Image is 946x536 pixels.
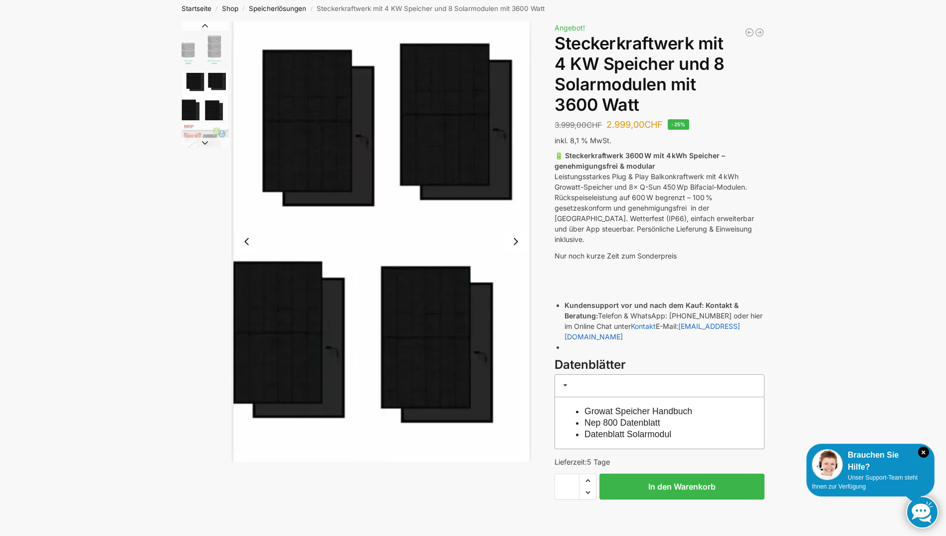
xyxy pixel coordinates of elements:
span: Reduce quantity [579,486,596,499]
a: Nep 800 Datenblatt [584,418,660,428]
a: [EMAIL_ADDRESS][DOMAIN_NAME] [565,322,740,341]
button: Next slide [182,138,229,148]
img: Nep800 [182,123,229,170]
span: Unser Support-Team steht Ihnen zur Verfügung [812,474,918,490]
span: / [306,5,317,13]
span: 5 Tage [587,458,610,466]
span: CHF [586,120,602,130]
input: Produktmenge [555,474,579,500]
img: 6 Module bificiaL [182,73,229,120]
a: Datenblatt Solarmodul [584,429,671,439]
iframe: Sicherer Rahmen für schnelle Bezahlvorgänge [553,506,766,534]
span: -25% [668,119,689,130]
button: Previous slide [182,21,229,31]
a: Growat Speicher Handbuch [584,406,692,416]
a: Kontakt [631,322,656,330]
img: Growatt-NOAH-2000-flexible-erweiterung [182,21,229,70]
button: Next slide [505,231,526,252]
strong: 🔋 Steckerkraftwerk 3600 W mit 4 kWh Speicher – genehmigungsfrei & modular [555,151,725,170]
span: Angebot! [555,23,585,32]
a: Balkonkraftwerk 1780 Watt mit 4 KWh Zendure Batteriespeicher Notstrom fähig [755,27,764,37]
li: 1 / 9 [179,21,229,71]
span: Lieferzeit: [555,458,610,466]
button: Previous slide [236,231,257,252]
h3: Datenblätter [555,356,764,374]
button: In den Warenkorb [599,474,764,500]
span: / [211,5,222,13]
strong: Kontakt & Beratung: [565,301,739,320]
bdi: 2.999,00 [606,119,663,130]
span: / [238,5,249,13]
span: CHF [644,119,663,130]
li: 2 / 9 [231,21,532,462]
p: Leistungsstarkes Plug & Play Balkonkraftwerk mit 4 kWh Growatt-Speicher und 8× Q-Sun 450 Wp Bifac... [555,150,764,245]
h1: Steckerkraftwerk mit 4 KW Speicher und 8 Solarmodulen mit 3600 Watt [555,33,764,115]
strong: Kundensupport vor und nach dem Kauf: [565,301,704,309]
li: Telefon & WhatsApp: [PHONE_NUMBER] oder hier im Online Chat unter E-Mail: [565,300,764,342]
bdi: 3.999,00 [555,120,602,130]
span: Increase quantity [579,474,596,487]
a: Startseite [182,4,211,12]
li: 2 / 9 [179,71,229,121]
span: inkl. 8,1 % MwSt. [555,136,611,145]
img: Customer service [812,449,843,480]
a: Shop [222,4,238,12]
a: Speicherlösungen [249,4,306,12]
a: Balkonkraftwerk 890 Watt Solarmodulleistung mit 1kW/h Zendure Speicher [745,27,755,37]
img: 6 Module bificiaL [231,21,532,462]
i: Schließen [918,447,929,458]
div: Brauchen Sie Hilfe? [812,449,929,473]
p: Nur noch kurze Zeit zum Sonderpreis [555,251,764,261]
li: 3 / 9 [179,121,229,171]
